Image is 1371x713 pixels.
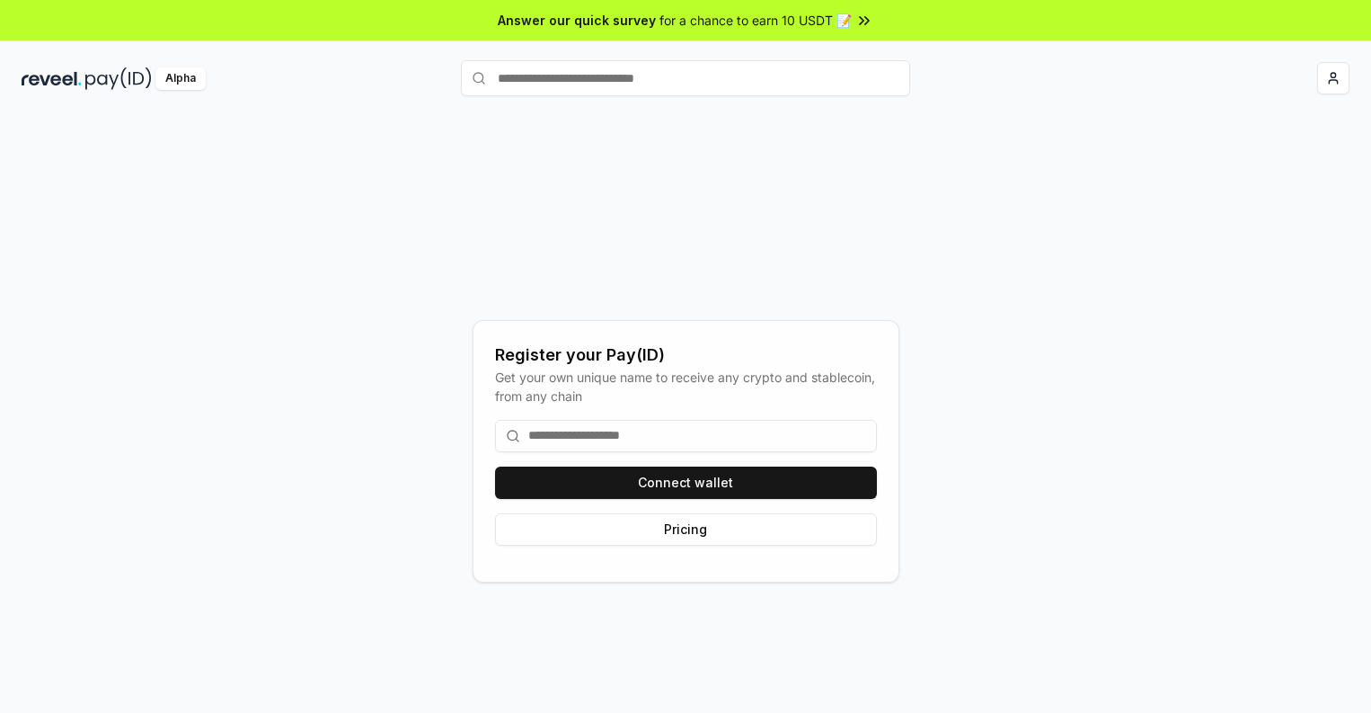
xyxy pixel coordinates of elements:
button: Pricing [495,513,877,546]
img: pay_id [85,67,152,90]
button: Connect wallet [495,467,877,499]
span: Answer our quick survey [498,11,656,30]
div: Get your own unique name to receive any crypto and stablecoin, from any chain [495,368,877,406]
span: for a chance to earn 10 USDT 📝 [659,11,852,30]
div: Register your Pay(ID) [495,343,877,368]
div: Alpha [155,67,206,90]
img: reveel_dark [22,67,82,90]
